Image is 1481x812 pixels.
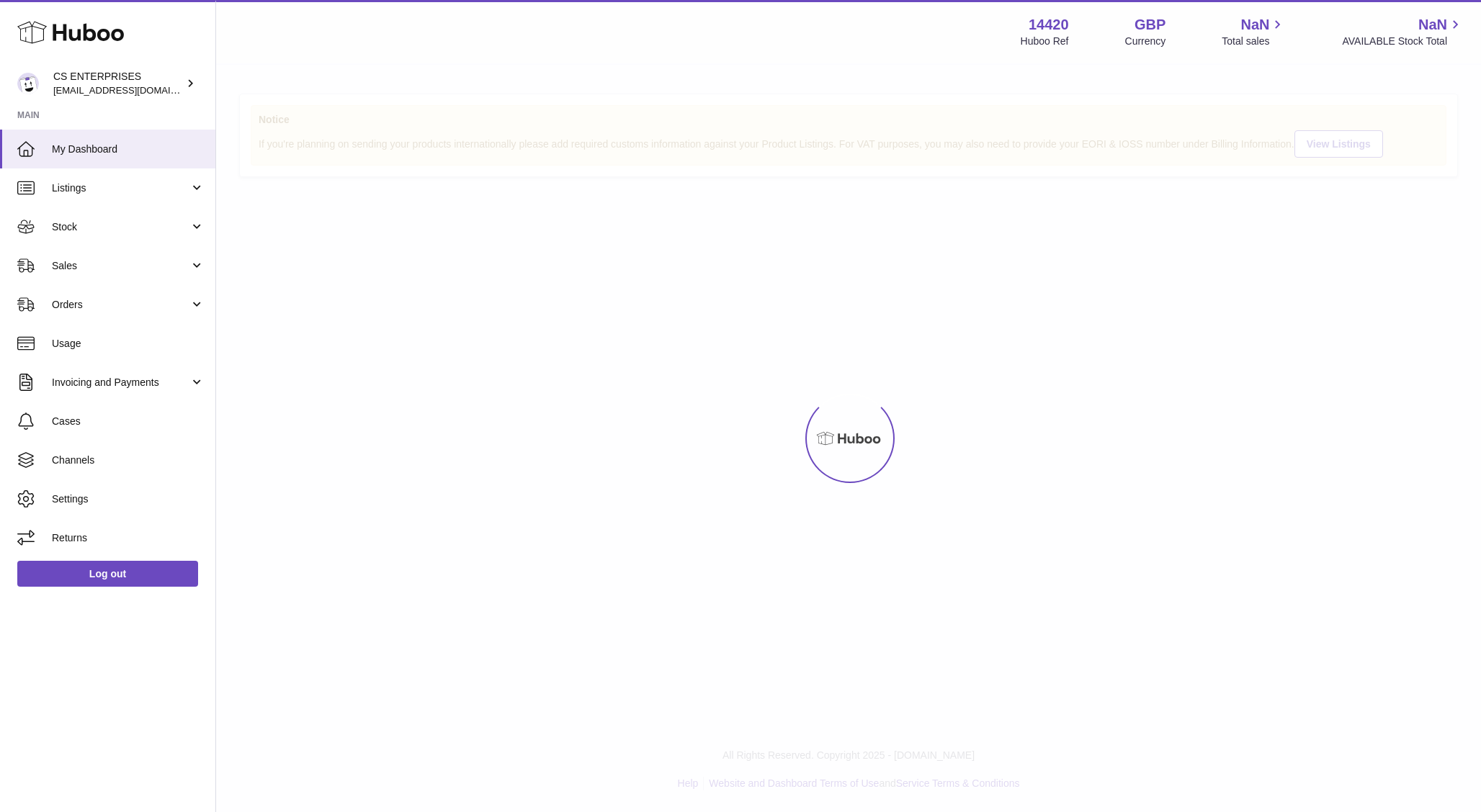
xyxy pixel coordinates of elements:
span: Returns [52,531,205,545]
span: Listings [52,181,189,195]
span: Total sales [1222,35,1286,48]
span: Channels [52,454,205,467]
span: Usage [52,337,205,351]
span: NaN [1418,15,1447,35]
a: NaN Total sales [1222,15,1286,48]
span: Stock [52,220,189,234]
strong: 14420 [1029,15,1069,35]
span: Sales [52,259,189,273]
span: Cases [52,415,205,428]
div: Currency [1125,35,1166,48]
span: Settings [52,492,205,506]
span: My Dashboard [52,143,205,156]
a: Log out [17,561,198,587]
strong: GBP [1135,15,1165,35]
span: AVAILABLE Stock Total [1342,35,1464,48]
div: CS ENTERPRISES [53,70,183,97]
span: [EMAIL_ADDRESS][DOMAIN_NAME] [53,84,212,96]
span: Orders [52,298,189,312]
span: Invoicing and Payments [52,376,189,389]
img: csenterprisesholding@gmail.com [17,73,39,94]
span: NaN [1240,15,1269,35]
div: Huboo Ref [1021,35,1069,48]
a: NaN AVAILABLE Stock Total [1342,15,1464,48]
